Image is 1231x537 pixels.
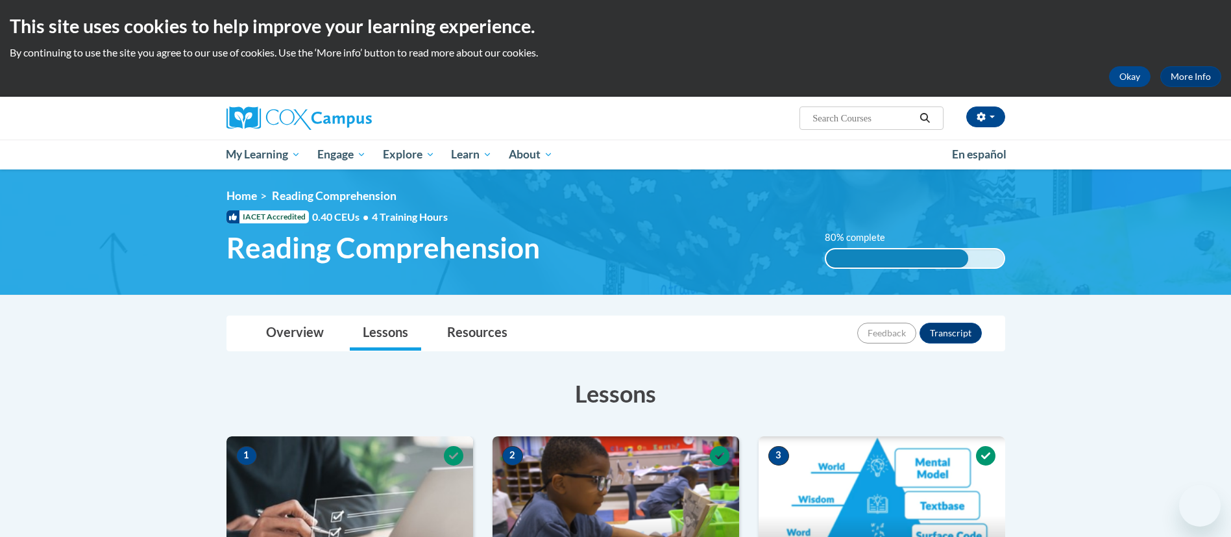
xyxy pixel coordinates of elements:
p: By continuing to use the site you agree to our use of cookies. Use the ‘More info’ button to read... [10,45,1221,60]
button: Okay [1109,66,1151,87]
h2: This site uses cookies to help improve your learning experience. [10,13,1221,39]
span: En español [952,147,1006,161]
a: Home [226,189,257,203]
div: Main menu [207,140,1025,169]
span: Reading Comprehension [226,231,540,265]
span: Reading Comprehension [272,189,396,203]
span: Explore [383,147,435,162]
button: Transcript [920,323,982,343]
span: Learn [451,147,492,162]
div: 80% complete [826,249,968,268]
span: 1 [236,446,257,466]
a: Overview [253,316,337,351]
span: Engage [317,147,366,162]
a: Cox Campus [226,106,473,130]
button: Feedback [857,323,916,343]
span: My Learning [226,147,300,162]
span: About [509,147,553,162]
span: 0.40 CEUs [312,210,372,224]
a: Resources [434,316,520,351]
span: • [363,210,369,223]
a: Engage [309,140,374,169]
a: Explore [374,140,443,169]
a: Learn [443,140,500,169]
iframe: Button to launch messaging window [1179,485,1221,527]
img: Cox Campus [226,106,372,130]
a: En español [944,141,1015,168]
a: My Learning [218,140,310,169]
a: Lessons [350,316,421,351]
label: 80% complete [825,231,899,245]
button: Search [915,110,934,126]
span: IACET Accredited [226,210,309,223]
span: 2 [502,446,523,466]
h3: Lessons [226,377,1005,410]
span: 4 Training Hours [372,210,448,223]
a: More Info [1160,66,1221,87]
span: 3 [768,446,789,466]
input: Search Courses [811,110,915,126]
button: Account Settings [966,106,1005,127]
a: About [500,140,561,169]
